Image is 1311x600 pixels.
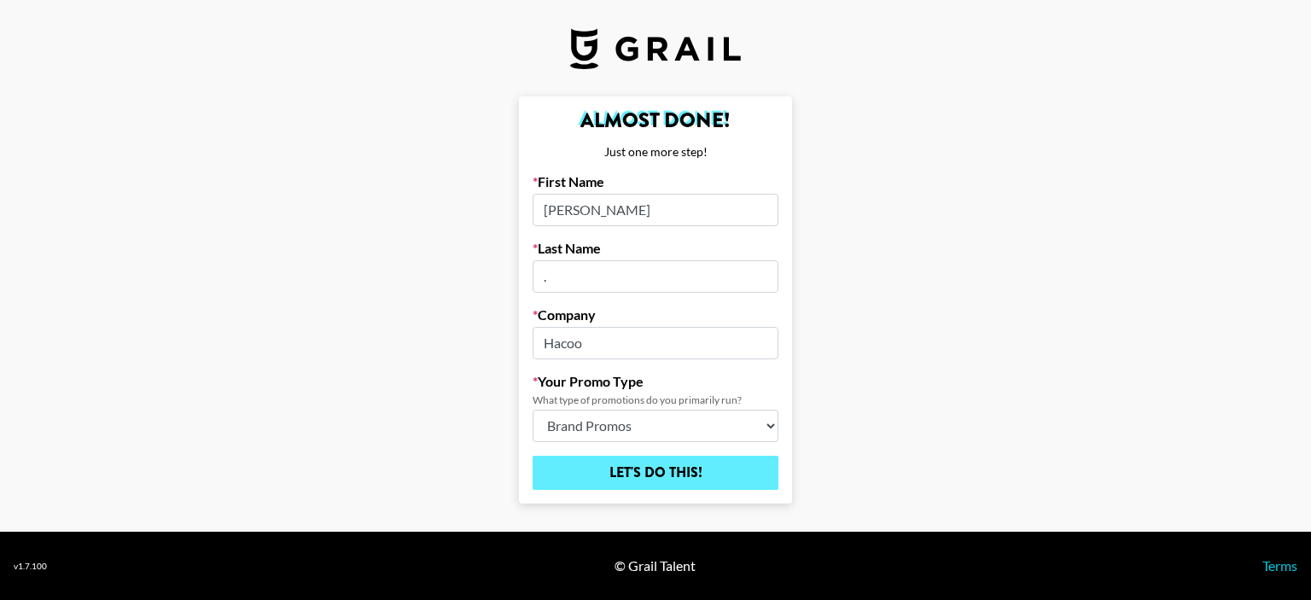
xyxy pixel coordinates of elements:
img: Grail Talent Logo [570,28,741,69]
div: © Grail Talent [615,557,696,574]
input: Last Name [533,260,778,293]
a: Terms [1262,557,1297,574]
input: Company [533,327,778,359]
label: First Name [533,173,778,190]
div: v 1.7.100 [14,561,47,572]
label: Your Promo Type [533,373,778,390]
label: Company [533,306,778,323]
input: First Name [533,194,778,226]
input: Let's Do This! [533,456,778,490]
div: Just one more step! [533,144,778,160]
label: Last Name [533,240,778,257]
h2: Almost Done! [533,110,778,131]
div: What type of promotions do you primarily run? [533,393,778,406]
